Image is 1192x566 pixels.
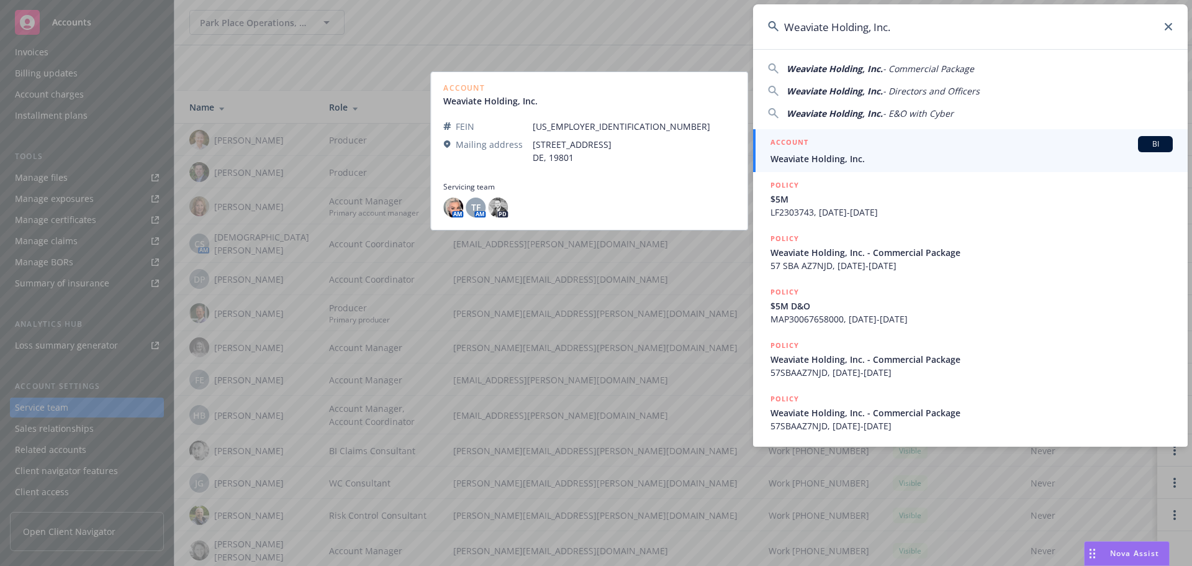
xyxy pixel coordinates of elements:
[770,259,1173,272] span: 57 SBA AZ7NJD, [DATE]-[DATE]
[770,136,808,151] h5: ACCOUNT
[770,179,799,191] h5: POLICY
[883,107,954,119] span: - E&O with Cyber
[787,63,883,75] span: Weaviate Holding, Inc.
[753,226,1188,279] a: POLICYWeaviate Holding, Inc. - Commercial Package57 SBA AZ7NJD, [DATE]-[DATE]
[770,193,1173,206] span: $5M
[770,393,799,405] h5: POLICY
[753,332,1188,386] a: POLICYWeaviate Holding, Inc. - Commercial Package57SBAAZ7NJD, [DATE]-[DATE]
[787,85,883,97] span: Weaviate Holding, Inc.
[770,299,1173,313] span: $5M D&O
[753,386,1188,439] a: POLICYWeaviate Holding, Inc. - Commercial Package57SBAAZ7NJD, [DATE]-[DATE]
[770,419,1173,432] span: 57SBAAZ7NJD, [DATE]-[DATE]
[787,107,883,119] span: Weaviate Holding, Inc.
[753,129,1188,172] a: ACCOUNTBIWeaviate Holding, Inc.
[753,4,1188,49] input: Search...
[1110,548,1159,559] span: Nova Assist
[1143,139,1168,150] span: BI
[770,286,799,298] h5: POLICY
[770,339,799,352] h5: POLICY
[883,63,974,75] span: - Commercial Package
[770,406,1173,419] span: Weaviate Holding, Inc. - Commercial Package
[1084,541,1170,566] button: Nova Assist
[770,366,1173,379] span: 57SBAAZ7NJD, [DATE]-[DATE]
[770,152,1173,165] span: Weaviate Holding, Inc.
[770,313,1173,326] span: MAP30067658000, [DATE]-[DATE]
[753,172,1188,226] a: POLICY$5MLF2303743, [DATE]-[DATE]
[753,279,1188,332] a: POLICY$5M D&OMAP30067658000, [DATE]-[DATE]
[1085,542,1100,565] div: Drag to move
[883,85,980,97] span: - Directors and Officers
[770,246,1173,259] span: Weaviate Holding, Inc. - Commercial Package
[770,353,1173,366] span: Weaviate Holding, Inc. - Commercial Package
[770,232,799,245] h5: POLICY
[770,206,1173,219] span: LF2303743, [DATE]-[DATE]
